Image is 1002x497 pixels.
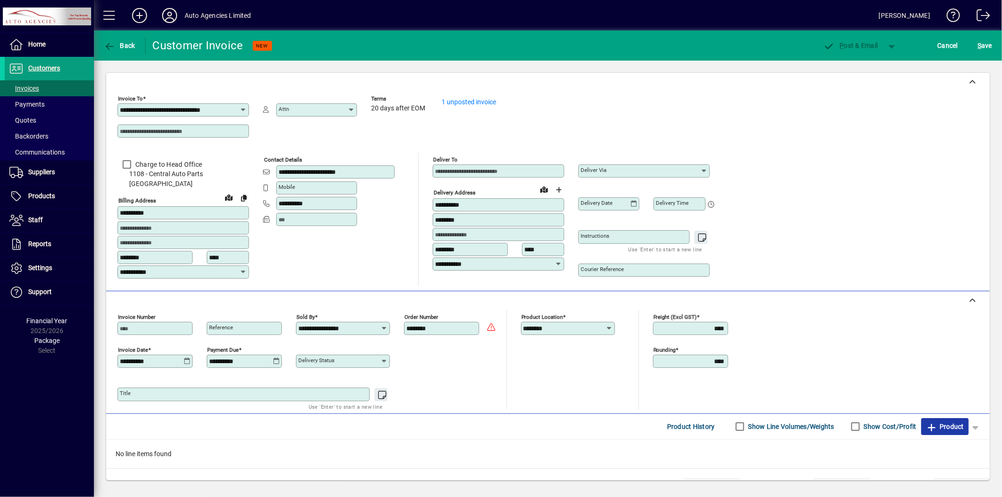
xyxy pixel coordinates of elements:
[813,479,870,490] td: 0.00
[442,98,496,106] a: 1 unposted invoice
[155,7,185,24] button: Profile
[5,256,94,280] a: Settings
[5,233,94,256] a: Reports
[279,184,295,190] mat-label: Mobile
[5,185,94,208] a: Products
[5,280,94,304] a: Support
[28,240,51,248] span: Reports
[9,85,39,92] span: Invoices
[34,337,60,344] span: Package
[840,42,844,49] span: P
[536,182,551,197] a: View on map
[938,38,958,53] span: Cancel
[371,105,425,112] span: 20 days after EOM
[629,244,702,255] mat-hint: Use 'Enter' to start a new line
[5,161,94,184] a: Suppliers
[28,192,55,200] span: Products
[256,43,268,49] span: NEW
[28,40,46,48] span: Home
[133,160,202,169] label: Charge to Head Office
[120,390,131,396] mat-label: Title
[653,313,697,320] mat-label: Freight (excl GST)
[877,479,933,490] td: GST exclusive
[862,422,917,431] label: Show Cost/Profit
[581,167,606,173] mat-label: Deliver via
[940,2,960,32] a: Knowledge Base
[28,264,52,272] span: Settings
[296,313,315,320] mat-label: Sold by
[118,95,143,102] mat-label: Invoice To
[221,190,236,205] a: View on map
[124,7,155,24] button: Add
[118,346,148,353] mat-label: Invoice date
[207,346,239,353] mat-label: Payment due
[309,401,382,412] mat-hint: Use 'Enter' to start a new line
[28,216,43,224] span: Staff
[926,419,964,434] span: Product
[5,128,94,144] a: Backorders
[185,8,251,23] div: Auto Agencies Limited
[521,313,563,320] mat-label: Product location
[236,190,251,205] button: Copy to Delivery address
[94,37,146,54] app-page-header-button: Back
[371,96,427,102] span: Terms
[101,37,138,54] button: Back
[9,101,45,108] span: Payments
[921,418,969,435] button: Product
[823,42,878,49] span: ost & Email
[9,148,65,156] span: Communications
[581,266,624,272] mat-label: Courier Reference
[279,106,289,112] mat-label: Attn
[5,144,94,160] a: Communications
[551,182,567,197] button: Choose address
[28,64,60,72] span: Customers
[153,38,243,53] div: Customer Invoice
[663,418,719,435] button: Product History
[298,357,334,364] mat-label: Delivery status
[5,112,94,128] a: Quotes
[970,2,990,32] a: Logout
[819,37,883,54] button: Post & Email
[653,346,676,353] mat-label: Rounding
[935,37,961,54] button: Cancel
[975,37,994,54] button: Save
[581,200,613,206] mat-label: Delivery date
[209,324,233,331] mat-label: Reference
[746,422,834,431] label: Show Line Volumes/Weights
[656,200,689,206] mat-label: Delivery time
[747,479,813,490] td: Freight (excl GST)
[28,168,55,176] span: Suppliers
[5,96,94,112] a: Payments
[404,313,438,320] mat-label: Order number
[667,419,715,434] span: Product History
[581,233,609,239] mat-label: Instructions
[627,479,684,490] td: Total Volume
[684,479,740,490] td: 0.0000 M³
[28,288,52,295] span: Support
[106,440,990,468] div: No line items found
[104,42,135,49] span: Back
[117,169,249,189] span: 1108 - Central Auto Parts [GEOGRAPHIC_DATA]
[5,209,94,232] a: Staff
[978,42,981,49] span: S
[118,313,155,320] mat-label: Invoice number
[433,156,458,163] mat-label: Deliver To
[9,132,48,140] span: Backorders
[27,317,68,325] span: Financial Year
[933,479,990,490] td: 0.00
[5,80,94,96] a: Invoices
[879,8,930,23] div: [PERSON_NAME]
[9,116,36,124] span: Quotes
[978,38,992,53] span: ave
[5,33,94,56] a: Home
